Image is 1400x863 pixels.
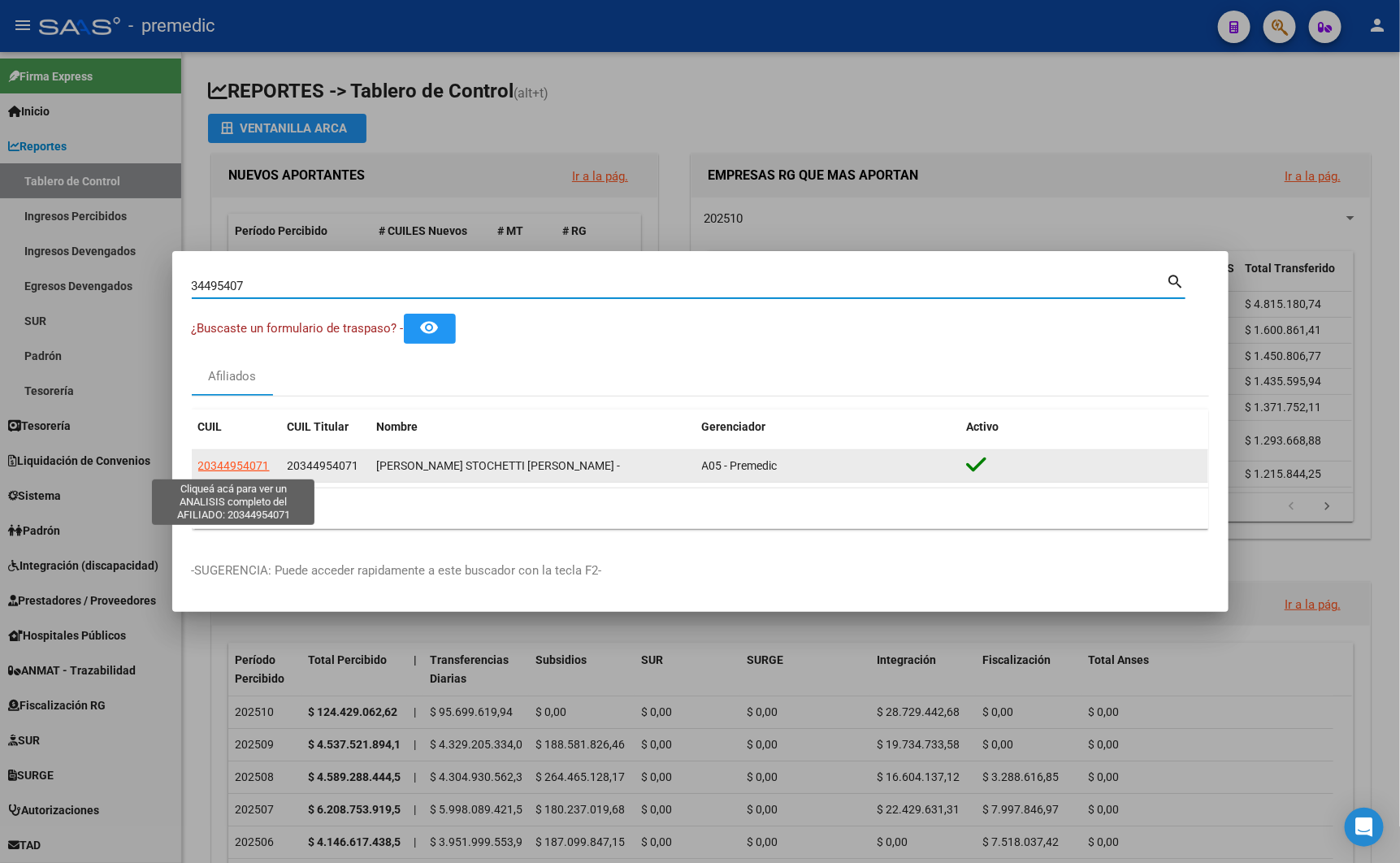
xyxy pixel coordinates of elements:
[281,410,371,445] datatable-header-cell: CUIL Titular
[192,410,281,445] datatable-header-cell: CUIL
[696,410,960,445] datatable-header-cell: Gerenciador
[192,562,1209,580] p: -SUGERENCIA: Puede acceder rapidamente a este buscador con la tecla F2-
[198,459,270,472] span: 20344954071
[198,420,223,433] span: CUIL
[377,420,418,433] span: Nombre
[420,318,440,337] mat-icon: remove_red_eye
[192,488,1209,529] div: 1 total
[966,420,999,433] span: Activo
[288,420,349,433] span: CUIL Titular
[288,459,359,472] span: 20344954071
[377,457,689,475] div: [PERSON_NAME] STOCHETTI [PERSON_NAME] -
[371,410,696,445] datatable-header-cell: Nombre
[1167,271,1185,290] mat-icon: search
[702,420,766,433] span: Gerenciador
[702,459,778,472] span: A05 - Premedic
[960,410,1208,445] datatable-header-cell: Activo
[208,367,256,386] div: Afiliados
[192,321,404,336] span: ¿Buscaste un formulario de traspaso? -
[1345,808,1384,847] div: Open Intercom Messenger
